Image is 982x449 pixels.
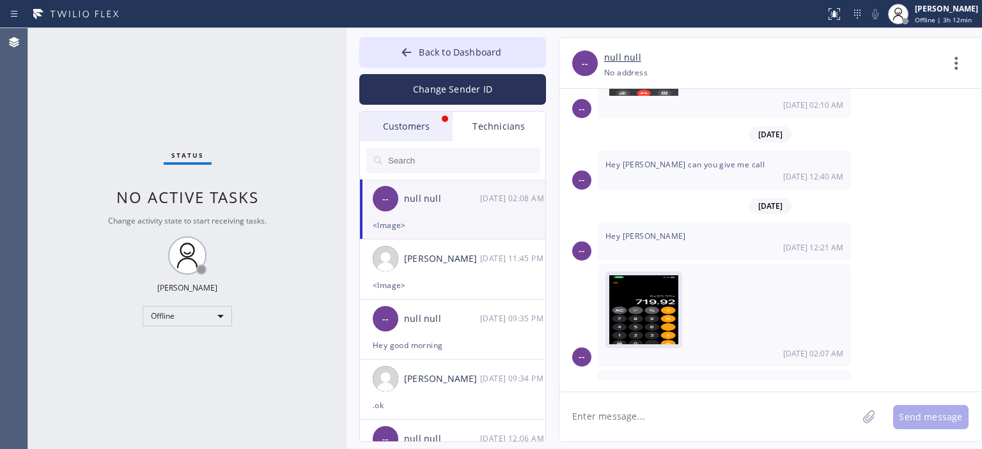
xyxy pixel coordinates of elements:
[404,192,480,206] div: null null
[579,172,585,187] span: --
[359,37,546,68] button: Back to Dashboard
[419,46,501,58] span: Back to Dashboard
[749,198,791,214] span: [DATE]
[893,405,969,429] button: Send message
[108,215,267,226] span: Change activity state to start receiving tasks.
[598,151,851,189] div: 08/30/2025 9:40 AM
[866,5,884,23] button: Mute
[171,151,204,160] span: Status
[915,15,972,24] span: Offline | 3h 12min
[605,159,765,170] span: Hey [PERSON_NAME] can you give me call
[598,264,851,367] div: 09/02/2025 9:07 AM
[382,192,389,206] span: --
[373,278,533,293] div: <Image>
[373,366,398,392] img: user.png
[604,65,648,80] div: No address
[373,338,533,353] div: Hey good morning
[579,102,585,116] span: --
[480,311,547,326] div: 08/30/2025 9:35 AM
[480,191,547,206] div: 09/02/2025 9:08 AM
[373,246,398,271] img: user.png
[382,312,389,326] span: --
[373,398,533,413] div: .ok
[579,349,585,364] span: --
[143,306,232,326] div: Offline
[404,312,480,326] div: null null
[404,372,480,386] div: [PERSON_NAME]
[480,251,547,266] div: 08/30/2025 9:45 AM
[783,100,843,110] span: [DATE] 02:10 AM
[915,3,978,14] div: [PERSON_NAME]
[382,432,389,446] span: --
[598,222,851,261] div: 09/02/2025 9:21 AM
[360,112,453,141] div: Customers
[783,171,843,182] span: [DATE] 12:40 AM
[605,231,686,241] span: Hey [PERSON_NAME]
[609,275,678,352] img: ME659bf282f036c83ecd492f65f114b8a4
[480,431,547,446] div: 08/12/2025 9:06 AM
[387,148,540,173] input: Search
[359,74,546,105] button: Change Sender ID
[404,252,480,266] div: [PERSON_NAME]
[604,50,641,65] a: null null
[373,218,533,232] div: <Image>
[116,186,259,208] span: No active tasks
[157,282,217,293] div: [PERSON_NAME]
[404,432,480,446] div: null null
[783,348,843,359] span: [DATE] 02:07 AM
[749,126,791,142] span: [DATE]
[579,243,585,258] span: --
[453,112,545,141] div: Technicians
[480,371,547,386] div: 08/20/2025 9:34 AM
[582,56,588,71] span: --
[783,242,843,253] span: [DATE] 12:21 AM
